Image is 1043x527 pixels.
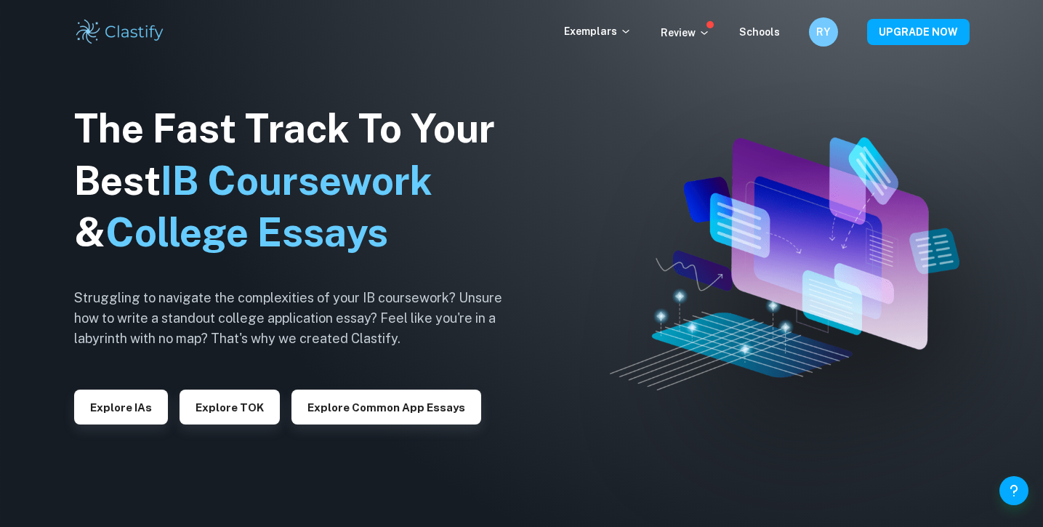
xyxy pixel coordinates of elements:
[610,137,959,390] img: Clastify hero
[867,19,970,45] button: UPGRADE NOW
[661,25,710,41] p: Review
[74,400,168,414] a: Explore IAs
[815,24,831,40] h6: RY
[74,288,525,349] h6: Struggling to navigate the complexities of your IB coursework? Unsure how to write a standout col...
[999,476,1028,505] button: Help and Feedback
[74,17,166,47] img: Clastify logo
[291,400,481,414] a: Explore Common App essays
[291,390,481,425] button: Explore Common App essays
[180,400,280,414] a: Explore TOK
[564,23,632,39] p: Exemplars
[180,390,280,425] button: Explore TOK
[105,209,388,255] span: College Essays
[809,17,838,47] button: RY
[74,390,168,425] button: Explore IAs
[739,26,780,38] a: Schools
[74,102,525,260] h1: The Fast Track To Your Best &
[161,158,432,204] span: IB Coursework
